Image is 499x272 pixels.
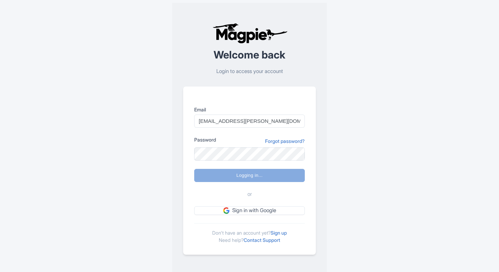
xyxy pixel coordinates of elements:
[271,230,287,236] a: Sign up
[223,207,229,214] img: google.svg
[247,190,252,198] span: or
[194,169,305,182] input: Logging in...
[194,106,305,113] label: Email
[194,206,305,215] a: Sign in with Google
[183,49,316,61] h2: Welcome back
[265,137,305,145] a: Forgot password?
[194,223,305,244] div: Don't have an account yet? Need help?
[194,136,216,143] label: Password
[211,23,289,44] img: logo-ab69f6fb50320c5b225c76a69d11143b.png
[183,67,316,75] p: Login to access your account
[244,237,280,243] a: Contact Support
[194,115,305,128] input: you@example.com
